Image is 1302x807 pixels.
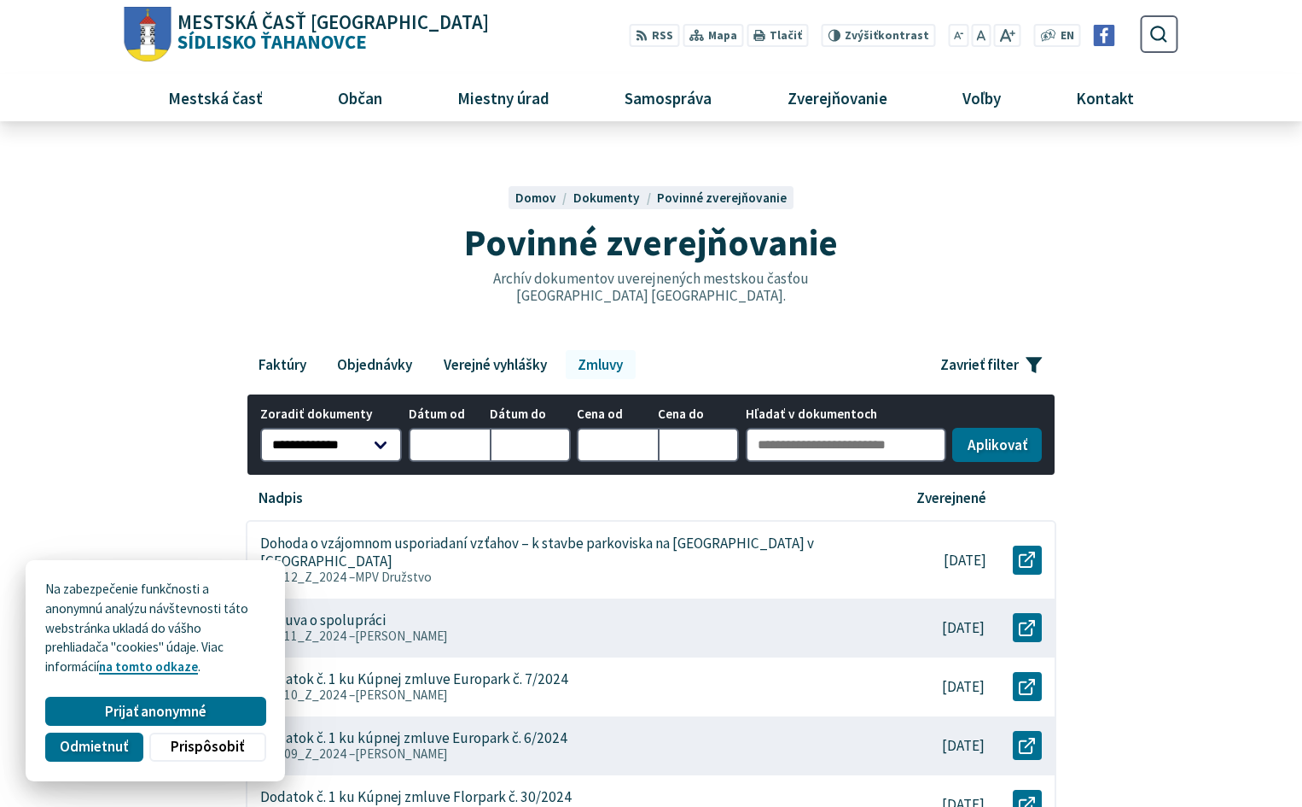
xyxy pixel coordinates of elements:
p: [DATE] [942,678,985,696]
span: Občan [332,74,389,120]
a: Objednávky [325,350,425,379]
span: Zvýšiť [845,28,878,43]
p: [DATE] [944,552,986,570]
a: Voľby [931,74,1032,120]
span: Dátum do [490,407,571,422]
a: Kontakt [1044,74,1165,120]
button: Nastaviť pôvodnú veľkosť písma [972,24,991,47]
input: Cena od [577,428,658,462]
a: RSS [629,24,679,47]
a: Zverejňovanie [756,74,918,120]
p: Archív dokumentov uverejnených mestskou časťou [GEOGRAPHIC_DATA] [GEOGRAPHIC_DATA]. [456,270,846,305]
p: ID: 110_Z_2024 – [260,687,863,703]
input: Dátum do [490,428,571,462]
span: Zavrieť filter [940,356,1019,374]
span: Domov [515,190,556,206]
span: Prijať anonymné [105,703,206,721]
span: Samospráva [619,74,718,120]
span: Zoradiť dokumenty [260,407,402,422]
p: [DATE] [942,619,985,637]
a: Faktúry [246,350,318,379]
p: Dodatok č. 1 ku kúpnej zmluve Europark č. 6/2024 [260,729,567,747]
p: Dohoda o vzájomnom usporiadaní vzťahov – k stavbe parkoviska na [GEOGRAPHIC_DATA] v [GEOGRAPHIC_D... [260,535,865,570]
span: Mapa [708,27,737,45]
a: Miestny úrad [427,74,581,120]
span: Kontakt [1069,74,1140,120]
p: Zverejnené [916,489,986,507]
button: Aplikovať [952,428,1041,462]
span: Cena od [577,407,658,422]
span: Sídlisko Ťahanovce [171,13,489,52]
span: Prispôsobiť [171,738,244,756]
p: ID: 112_Z_2024 – [260,570,865,585]
span: Voľby [956,74,1007,120]
span: MPV Družstvo [355,569,432,585]
a: na tomto odkaze [99,658,198,675]
span: Hľadať v dokumentoch [746,407,946,422]
span: Miestny úrad [451,74,556,120]
p: Nadpis [259,489,303,507]
button: Zavrieť filter [927,350,1056,379]
input: Cena do [658,428,739,462]
p: Dodatok č. 1 ku Kúpnej zmluve Florpark č. 30/2024 [260,788,572,806]
span: EN [1061,27,1074,45]
p: Na zabezpečenie funkčnosti a anonymnú analýzu návštevnosti táto webstránka ukladá do vášho prehli... [45,580,265,677]
button: Zmenšiť veľkosť písma [948,24,968,47]
span: RSS [652,27,673,45]
a: Povinné zverejňovanie [657,190,787,206]
span: Odmietnuť [60,738,128,756]
button: Odmietnuť [45,733,142,762]
a: Mestská časť [137,74,294,120]
input: Dátum od [409,428,490,462]
p: ID: 109_Z_2024 – [260,746,863,762]
span: Tlačiť [770,29,802,43]
p: Dodatok č. 1 ku Kúpnej zmluve Europark č. 7/2024 [260,670,568,688]
span: Dokumenty [573,190,640,206]
button: Zvýšiťkontrast [822,24,935,47]
input: Hľadať v dokumentoch [746,428,946,462]
a: Verejné vyhlášky [431,350,559,379]
a: Logo Sídlisko Ťahanovce, prejsť na domovskú stránku. [124,7,488,62]
a: Zmluvy [566,350,636,379]
img: Prejsť na domovskú stránku [124,7,171,62]
p: ID: 111_Z_2024 – [260,629,863,644]
span: kontrast [845,29,929,43]
span: Mestská časť [162,74,270,120]
span: [PERSON_NAME] [355,746,448,762]
a: Domov [515,190,573,206]
a: EN [1055,27,1078,45]
p: [DATE] [942,737,985,755]
button: Tlačiť [747,24,808,47]
a: Mapa [683,24,743,47]
button: Prispôsobiť [149,733,265,762]
span: Cena do [658,407,739,422]
a: Samospráva [594,74,743,120]
a: Dokumenty [573,190,657,206]
img: Prejsť na Facebook stránku [1094,25,1115,46]
a: Občan [307,74,414,120]
span: Mestská časť [GEOGRAPHIC_DATA] [177,13,489,32]
span: Zverejňovanie [781,74,893,120]
select: Zoradiť dokumenty [260,428,402,462]
span: Povinné zverejňovanie [464,219,838,266]
button: Zväčšiť veľkosť písma [994,24,1020,47]
span: [PERSON_NAME] [355,628,448,644]
button: Prijať anonymné [45,697,265,726]
span: Dátum od [409,407,490,422]
p: Zmluva o spolupráci [260,611,386,629]
span: [PERSON_NAME] [355,687,448,703]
